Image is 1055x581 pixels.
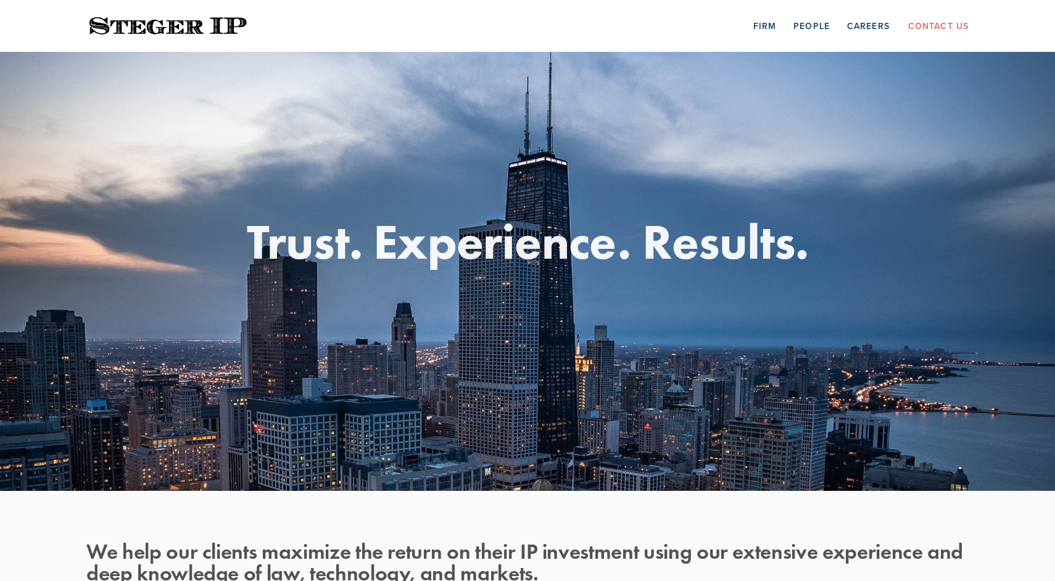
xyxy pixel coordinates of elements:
[753,16,776,35] a: Firm
[847,16,890,35] a: Careers
[793,16,830,35] a: People
[86,14,250,38] img: Steger IP | Trust. Experience. Results.
[86,217,969,266] h1: Trust. Experience. Results.
[908,16,969,35] a: Contact Us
